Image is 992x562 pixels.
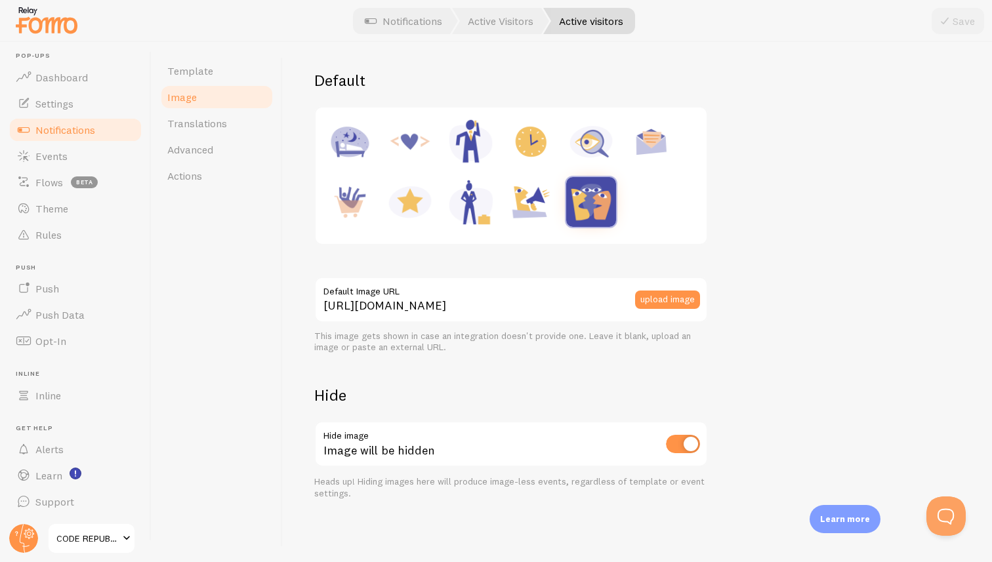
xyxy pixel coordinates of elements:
p: Learn more [820,513,870,525]
span: beta [71,176,98,188]
a: Dashboard [8,64,143,90]
a: Advanced [159,136,274,163]
span: Flows [35,176,63,189]
img: Purchase [325,177,375,227]
span: Learn [35,469,62,482]
span: Advanced [167,143,213,156]
span: Inline [16,370,143,378]
img: fomo-relay-logo-orange.svg [14,3,79,37]
a: Settings [8,90,143,117]
span: Translations [167,117,227,130]
a: Events [8,143,143,169]
img: Code [385,117,435,167]
img: Male Executive [445,117,495,167]
span: Dashboard [35,71,88,84]
span: Push Data [35,308,85,321]
span: Support [35,495,74,508]
div: Heads up! Hiding images here will produce image-less events, regardless of template or event sett... [314,476,708,499]
div: This image gets shown in case an integration doesn't provide one. Leave it blank, upload an image... [314,331,708,353]
span: Opt-In [35,334,66,348]
button: upload image [635,291,700,309]
h2: Hide [314,385,708,405]
img: Inquiry [566,117,616,167]
iframe: Help Scout Beacon - Open [926,496,966,536]
span: Rules [35,228,62,241]
span: Inline [35,389,61,402]
a: Push [8,275,143,302]
label: Default Image URL [314,277,708,299]
h2: Default [314,70,961,90]
img: Accommodation [325,117,375,167]
span: Theme [35,202,68,215]
span: Get Help [16,424,143,433]
span: Push [16,264,143,272]
svg: <p>Watch New Feature Tutorials!</p> [70,468,81,479]
span: Push [35,282,59,295]
img: Appointment [506,117,556,167]
span: Alerts [35,443,64,456]
a: Theme [8,195,143,222]
a: Alerts [8,436,143,462]
a: Actions [159,163,274,189]
a: Translations [159,110,274,136]
img: Rating [385,177,435,227]
span: Events [35,150,68,163]
img: Custom [566,177,616,227]
a: Learn [8,462,143,489]
a: Template [159,58,274,84]
img: Newsletter [627,117,676,167]
img: Shoutout [506,177,556,227]
span: CODE REPUBLIC [56,531,119,546]
span: Template [167,64,213,77]
a: Push Data [8,302,143,328]
span: Settings [35,97,73,110]
a: Notifications [8,117,143,143]
a: Support [8,489,143,515]
div: Learn more [810,505,880,533]
span: Image [167,90,197,104]
span: Actions [167,169,202,182]
a: Image [159,84,274,110]
a: Inline [8,382,143,409]
a: CODE REPUBLIC [47,523,136,554]
span: Notifications [35,123,95,136]
a: Rules [8,222,143,248]
span: Pop-ups [16,52,143,60]
img: Female Executive [445,177,495,227]
a: Opt-In [8,328,143,354]
div: Image will be hidden [314,421,708,469]
a: Flows beta [8,169,143,195]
